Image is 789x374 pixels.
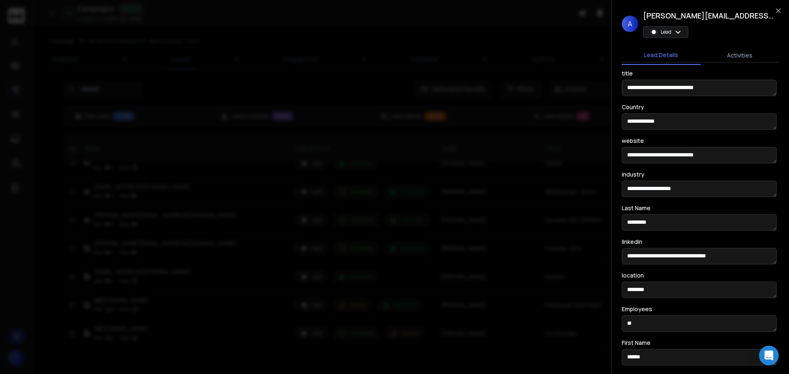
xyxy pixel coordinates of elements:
label: Employees [622,306,652,312]
label: industry [622,172,644,177]
label: website [622,138,644,144]
div: Open Intercom Messenger [759,346,779,365]
button: Lead Details [622,46,701,65]
p: Lead [661,29,671,35]
h1: [PERSON_NAME][EMAIL_ADDRESS][DOMAIN_NAME] [643,10,775,21]
button: Activities [701,46,780,64]
label: linkedin [622,239,642,245]
label: Country [622,104,644,110]
label: location [622,273,644,278]
span: A [622,16,638,32]
label: First Name [622,340,651,346]
label: title [622,71,633,76]
label: Last Name [622,205,651,211]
